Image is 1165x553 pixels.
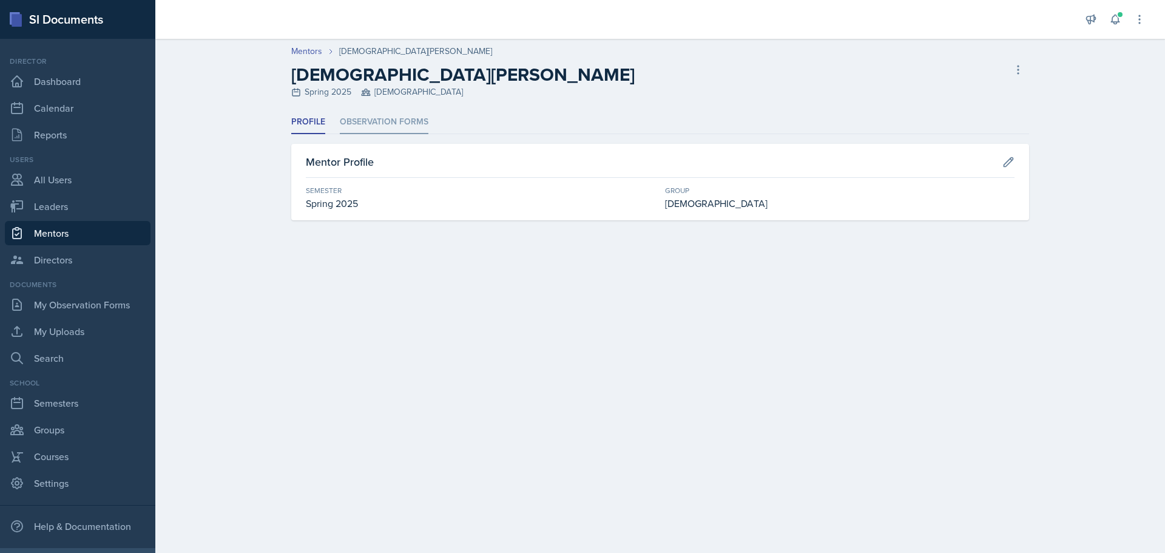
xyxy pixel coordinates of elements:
[291,64,635,86] h2: [DEMOGRAPHIC_DATA][PERSON_NAME]
[5,69,150,93] a: Dashboard
[291,86,635,98] div: Spring 2025
[5,346,150,370] a: Search
[5,319,150,344] a: My Uploads
[5,56,150,67] div: Director
[5,154,150,165] div: Users
[5,293,150,317] a: My Observation Forms
[5,221,150,245] a: Mentors
[306,154,374,170] h3: Mentor Profile
[5,471,150,495] a: Settings
[5,418,150,442] a: Groups
[5,514,150,538] div: Help & Documentation
[340,110,428,134] li: Observation Forms
[291,45,322,58] a: Mentors
[5,378,150,388] div: School
[665,196,1015,211] div: [DEMOGRAPHIC_DATA]
[5,96,150,120] a: Calendar
[306,185,655,196] div: Semester
[339,45,492,58] div: [DEMOGRAPHIC_DATA][PERSON_NAME]
[306,196,655,211] div: Spring 2025
[5,279,150,290] div: Documents
[5,194,150,219] a: Leaders
[5,391,150,415] a: Semesters
[361,86,463,98] span: [DEMOGRAPHIC_DATA]
[5,168,150,192] a: All Users
[665,185,1015,196] div: Group
[291,110,325,134] li: Profile
[5,123,150,147] a: Reports
[5,444,150,469] a: Courses
[5,248,150,272] a: Directors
